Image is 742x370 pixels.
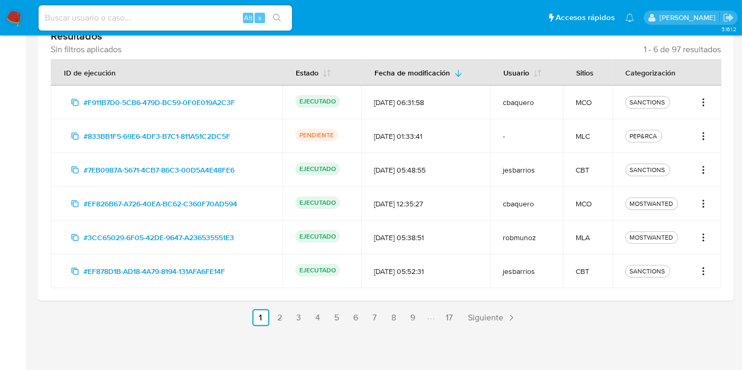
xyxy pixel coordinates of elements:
p: igor.oliveirabrito@mercadolibre.com [660,13,719,23]
span: Accesos rápidos [556,12,615,23]
span: s [258,13,261,23]
span: 3.161.2 [721,25,737,33]
a: Salir [723,12,734,23]
span: Alt [244,13,252,23]
a: Notificaciones [625,13,634,22]
button: search-icon [266,11,288,25]
input: Buscar usuario o caso... [39,11,292,25]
